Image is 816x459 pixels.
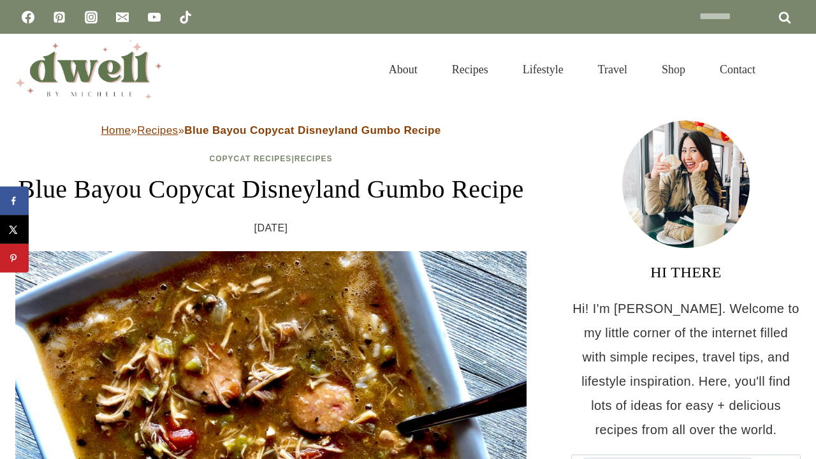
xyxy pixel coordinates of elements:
[210,154,292,163] a: Copycat Recipes
[506,47,581,92] a: Lifestyle
[101,124,441,136] span: » »
[372,47,435,92] a: About
[47,4,72,30] a: Pinterest
[15,170,527,208] h1: Blue Bayou Copycat Disneyland Gumbo Recipe
[142,4,167,30] a: YouTube
[571,296,801,442] p: Hi! I'm [PERSON_NAME]. Welcome to my little corner of the internet filled with simple recipes, tr...
[15,40,162,99] img: DWELL by michelle
[254,219,288,238] time: [DATE]
[703,47,773,92] a: Contact
[15,4,41,30] a: Facebook
[581,47,645,92] a: Travel
[184,124,441,136] strong: Blue Bayou Copycat Disneyland Gumbo Recipe
[435,47,506,92] a: Recipes
[101,124,131,136] a: Home
[137,124,178,136] a: Recipes
[110,4,135,30] a: Email
[295,154,333,163] a: Recipes
[645,47,703,92] a: Shop
[78,4,104,30] a: Instagram
[372,47,773,92] nav: Primary Navigation
[571,261,801,284] h3: HI THERE
[210,154,333,163] span: |
[779,59,801,80] button: View Search Form
[173,4,198,30] a: TikTok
